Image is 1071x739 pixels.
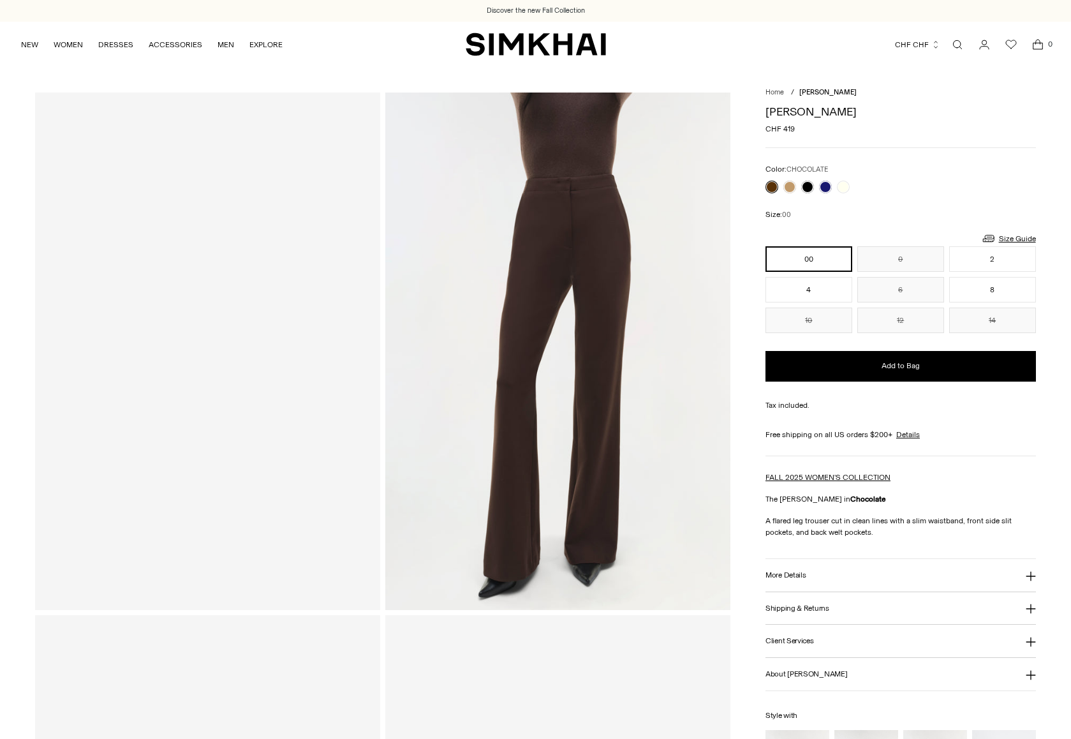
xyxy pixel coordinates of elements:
[787,165,828,174] span: CHOCOLATE
[249,31,283,59] a: EXPLORE
[765,88,784,96] a: Home
[882,361,920,371] span: Add to Bag
[850,495,886,504] strong: Chocolate
[98,31,133,59] a: DRESSES
[765,670,847,678] h3: About [PERSON_NAME]
[218,31,234,59] a: MEN
[765,571,806,579] h3: More Details
[385,93,730,610] img: Kenna Trouser
[945,32,970,57] a: Open search modal
[765,277,852,302] button: 4
[765,209,791,221] label: Size:
[981,230,1036,246] a: Size Guide
[765,246,852,272] button: 00
[765,604,829,613] h3: Shipping & Returns
[949,277,1036,302] button: 8
[857,308,944,333] button: 12
[765,559,1036,592] button: More Details
[765,308,852,333] button: 10
[765,658,1036,690] button: About [PERSON_NAME]
[799,88,857,96] span: [PERSON_NAME]
[971,32,997,57] a: Go to the account page
[857,246,944,272] button: 0
[765,429,1036,440] div: Free shipping on all US orders $200+
[765,163,828,175] label: Color:
[487,6,585,16] a: Discover the new Fall Collection
[782,211,791,219] span: 00
[765,351,1036,382] button: Add to Bag
[765,592,1036,625] button: Shipping & Returns
[949,308,1036,333] button: 14
[765,473,890,482] a: FALL 2025 WOMEN'S COLLECTION
[765,637,814,645] h3: Client Services
[791,87,794,98] div: /
[765,123,795,135] span: CHF 419
[857,277,944,302] button: 6
[998,32,1024,57] a: Wishlist
[1025,32,1051,57] a: Open cart modal
[765,399,1036,411] div: Tax included.
[765,106,1036,117] h1: [PERSON_NAME]
[765,625,1036,657] button: Client Services
[949,246,1036,272] button: 2
[896,429,920,440] a: Details
[21,31,38,59] a: NEW
[765,493,1036,505] p: The [PERSON_NAME] in
[466,32,606,57] a: SIMKHAI
[1044,38,1056,50] span: 0
[765,712,1036,720] h6: Style with
[765,87,1036,98] nav: breadcrumbs
[149,31,202,59] a: ACCESSORIES
[765,515,1036,538] p: A flared leg trouser cut in clean lines with a slim waistband, front side slit pockets, and back ...
[895,31,940,59] button: CHF CHF
[54,31,83,59] a: WOMEN
[35,93,380,610] a: Kenna Trouser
